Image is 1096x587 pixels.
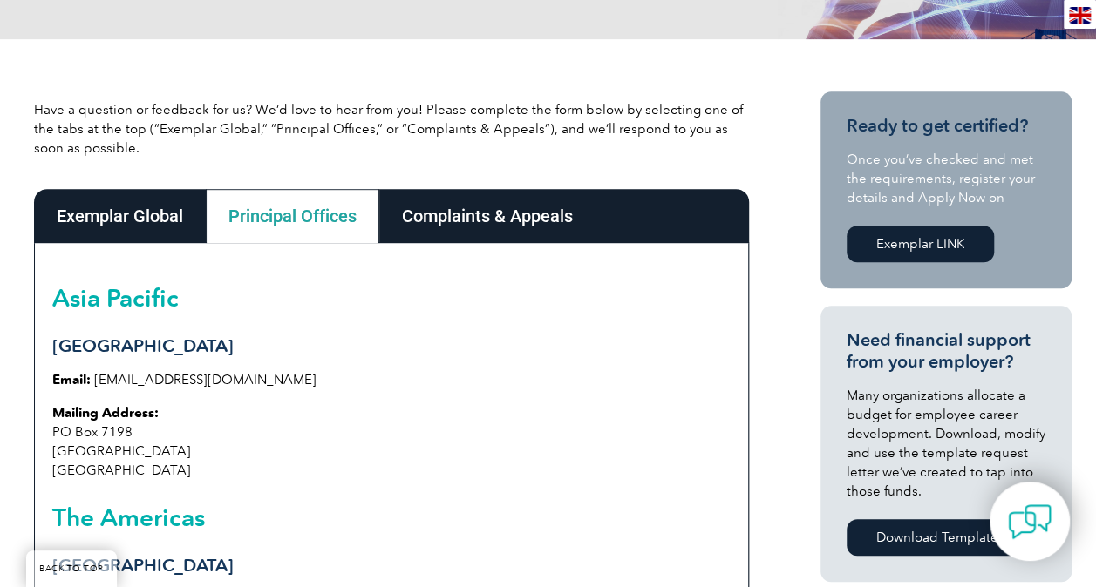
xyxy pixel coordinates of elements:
[34,189,206,243] div: Exemplar Global
[847,226,994,262] a: Exemplar LINK
[26,550,117,587] a: BACK TO TOP
[52,372,91,388] strong: Email:
[847,519,1028,556] a: Download Template
[847,386,1045,501] p: Many organizations allocate a budget for employee career development. Download, modify and use th...
[52,403,731,480] p: PO Box 7198 [GEOGRAPHIC_DATA] [GEOGRAPHIC_DATA]
[206,189,379,243] div: Principal Offices
[847,150,1045,207] p: Once you’ve checked and met the requirements, register your details and Apply Now on
[52,503,731,531] h2: The Americas
[847,329,1045,373] h3: Need financial support from your employer?
[52,284,731,312] h2: Asia Pacific
[52,335,731,357] h3: [GEOGRAPHIC_DATA]
[1069,7,1091,24] img: en
[847,115,1045,137] h3: Ready to get certified?
[52,555,731,577] h3: [GEOGRAPHIC_DATA]
[94,372,317,388] a: [EMAIL_ADDRESS][DOMAIN_NAME]
[52,405,159,421] strong: Mailing Address:
[379,189,596,243] div: Complaints & Appeals
[34,100,749,158] p: Have a question or feedback for us? We’d love to hear from you! Please complete the form below by...
[1008,500,1052,543] img: contact-chat.png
